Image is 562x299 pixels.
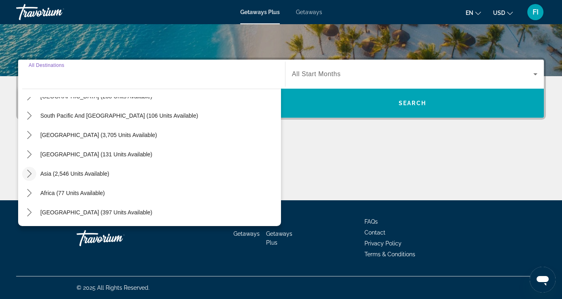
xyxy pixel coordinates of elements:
a: Go Home [77,226,157,250]
button: Select destination: Central America (131 units available) [36,147,156,162]
button: Select destination: Australia (238 units available) [36,89,156,104]
button: Change currency [493,7,513,19]
iframe: Кнопка запуска окна обмена сообщениями [530,267,556,293]
span: [GEOGRAPHIC_DATA] (3,705 units available) [40,132,157,138]
button: Select destination: Africa (77 units available) [36,186,109,200]
span: FI [533,8,539,16]
span: South Pacific and [GEOGRAPHIC_DATA] (106 units available) [40,112,198,119]
button: Toggle South America (3,705 units available) submenu [22,128,36,142]
span: © 2025 All Rights Reserved. [77,284,150,291]
a: Getaways Plus [240,9,280,15]
span: USD [493,10,505,16]
a: FAQs [364,218,378,225]
span: Asia (2,546 units available) [40,170,109,177]
button: Toggle Asia (2,546 units available) submenu [22,167,36,181]
button: Toggle South Pacific and Oceania (106 units available) submenu [22,109,36,123]
a: Terms & Conditions [364,251,415,257]
button: Toggle Middle East (397 units available) submenu [22,206,36,220]
input: Select destination [29,70,275,79]
button: Select destination: Asia (2,546 units available) [36,166,113,181]
button: Select destination: South Pacific and Oceania (106 units available) [36,108,202,123]
button: Select destination: Middle East (397 units available) [36,205,156,220]
span: All Destinations [29,62,65,68]
a: Privacy Policy [364,240,402,247]
span: en [466,10,473,16]
button: Select destination: South America (3,705 units available) [36,128,161,142]
button: Toggle Australia (238 units available) submenu [22,89,36,104]
a: Getaways [233,230,260,237]
a: Travorium [16,2,97,23]
button: Toggle Africa (77 units available) submenu [22,186,36,200]
span: [GEOGRAPHIC_DATA] (397 units available) [40,209,152,216]
button: User Menu [525,4,546,21]
a: Contact [364,229,385,236]
span: Search [399,100,426,106]
button: Toggle Central America (131 units available) submenu [22,147,36,162]
span: All Start Months [292,71,341,77]
div: Search widget [18,60,544,118]
span: [GEOGRAPHIC_DATA] (131 units available) [40,151,152,158]
button: Search [281,89,544,118]
button: Change language [466,7,481,19]
div: Destination options [18,85,281,226]
span: Africa (77 units available) [40,190,105,196]
a: Getaways [296,9,322,15]
a: Getaways Plus [266,230,292,246]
